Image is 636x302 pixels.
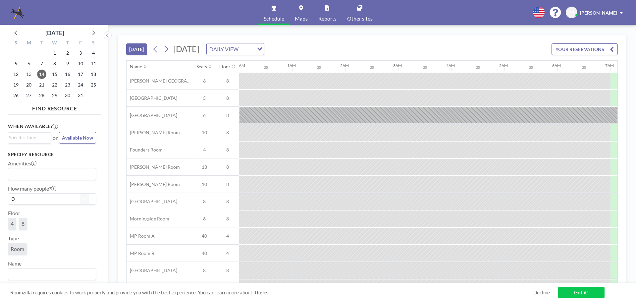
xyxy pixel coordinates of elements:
span: 4 [193,147,216,153]
div: 4AM [446,63,455,68]
span: [GEOGRAPHIC_DATA] [127,199,177,205]
h3: Specify resource [8,151,96,157]
button: YOUR RESERVATIONS [552,43,618,55]
span: Available Now [62,135,93,141]
span: [DATE] [173,44,199,54]
button: Available Now [59,132,96,144]
span: Morningside Room [127,216,169,222]
span: [PERSON_NAME][GEOGRAPHIC_DATA] [127,78,193,84]
span: Tuesday, October 28, 2025 [37,91,46,100]
span: Saturday, October 11, 2025 [89,59,98,68]
div: 5AM [499,63,508,68]
span: MP Room A [127,233,155,239]
input: Search for option [240,45,253,53]
span: 8 [216,268,239,273]
div: 30 [264,65,268,70]
div: Search for option [8,133,51,143]
span: Wednesday, October 8, 2025 [50,59,59,68]
div: Search for option [207,43,264,55]
span: Thursday, October 16, 2025 [63,70,72,79]
span: Saturday, October 25, 2025 [89,80,98,90]
span: [GEOGRAPHIC_DATA] [127,112,177,118]
span: 5 [193,95,216,101]
span: SS [569,10,574,16]
a: Got it! [558,287,605,298]
span: 6 [193,216,216,222]
span: [PERSON_NAME] Room [127,181,180,187]
span: 6 [193,78,216,84]
span: Monday, October 27, 2025 [24,91,33,100]
span: 8 [216,181,239,187]
span: Room [11,246,24,252]
label: Amenities [8,160,36,167]
div: Seats [196,64,207,70]
span: Saturday, October 4, 2025 [89,48,98,58]
div: 30 [582,65,586,70]
span: [PERSON_NAME] Room [127,164,180,170]
div: 30 [423,65,427,70]
span: [PERSON_NAME] Room [127,130,180,136]
span: Thursday, October 23, 2025 [63,80,72,90]
div: 30 [370,65,374,70]
span: Wednesday, October 29, 2025 [50,91,59,100]
div: 3AM [393,63,402,68]
span: Other sites [347,16,373,21]
span: Tuesday, October 21, 2025 [37,80,46,90]
button: [DATE] [126,43,147,55]
span: MP Room B [127,250,154,256]
span: 8 [216,78,239,84]
span: Sunday, October 12, 2025 [11,70,21,79]
span: Thursday, October 9, 2025 [63,59,72,68]
div: W [48,39,61,48]
div: 30 [476,65,480,70]
div: S [10,39,23,48]
span: 8 [216,147,239,153]
span: Saturday, October 18, 2025 [89,70,98,79]
span: [PERSON_NAME] [580,10,617,16]
div: M [23,39,35,48]
div: 30 [529,65,533,70]
span: 8 [216,199,239,205]
div: S [87,39,100,48]
div: [DATE] [45,28,64,37]
span: 4 [216,250,239,256]
span: Friday, October 10, 2025 [76,59,85,68]
input: Search for option [9,170,92,178]
span: 8 [193,268,216,273]
h4: FIND RESOURCE [8,102,101,112]
span: 8 [193,199,216,205]
div: 30 [317,65,321,70]
span: Wednesday, October 15, 2025 [50,70,59,79]
button: + [88,193,96,205]
span: Wednesday, October 22, 2025 [50,80,59,90]
span: Schedule [264,16,284,21]
input: Search for option [9,270,92,278]
span: 40 [193,233,216,239]
span: Sunday, October 19, 2025 [11,80,21,90]
span: 8 [216,112,239,118]
div: 1AM [287,63,296,68]
label: How many people? [8,185,56,192]
a: Decline [533,289,550,296]
span: [GEOGRAPHIC_DATA] [127,268,177,273]
div: Name [130,64,142,70]
span: Sunday, October 26, 2025 [11,91,21,100]
span: 8 [216,164,239,170]
span: 8 [216,216,239,222]
span: Tuesday, October 14, 2025 [37,70,46,79]
span: 10 [193,181,216,187]
span: Sunday, October 5, 2025 [11,59,21,68]
span: Friday, October 24, 2025 [76,80,85,90]
div: Search for option [8,269,96,280]
span: 6 [193,112,216,118]
span: 4 [11,220,14,227]
span: Thursday, October 2, 2025 [63,48,72,58]
span: DAILY VIEW [208,45,240,53]
span: Founders Room [127,147,163,153]
div: T [35,39,48,48]
span: Friday, October 31, 2025 [76,91,85,100]
span: 8 [216,95,239,101]
span: 10 [193,130,216,136]
label: Floor [8,210,20,216]
div: F [74,39,87,48]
